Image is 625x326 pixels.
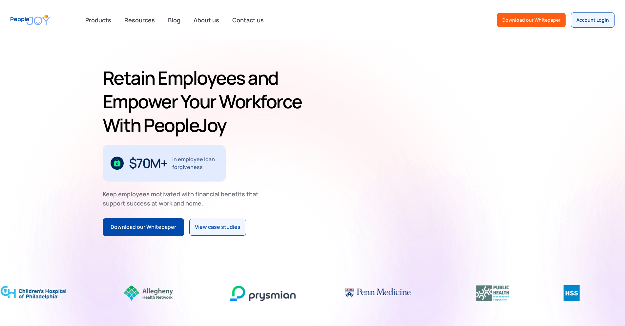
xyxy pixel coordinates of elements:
[103,218,184,236] a: Download our Whitepaper
[81,13,115,27] div: Products
[195,223,240,231] div: View case studies
[10,11,50,29] a: home
[103,189,264,208] div: Keep employees motivated with financial benefits that support success at work and home.
[502,17,560,23] div: Download our Whitepaper
[164,13,184,27] a: Blog
[103,66,310,137] h1: Retain Employees and Empower Your Workforce With PeopleJoy
[571,12,615,28] a: Account Login
[120,13,159,27] a: Resources
[103,145,226,182] div: 1 / 3
[111,223,176,231] div: Download our Whitepaper
[129,158,167,168] div: $70M+
[576,17,609,23] div: Account Login
[190,13,223,27] a: About us
[172,155,218,171] div: in employee loan forgiveness
[497,13,566,27] a: Download our Whitepaper
[189,219,246,236] a: View case studies
[228,13,268,27] a: Contact us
